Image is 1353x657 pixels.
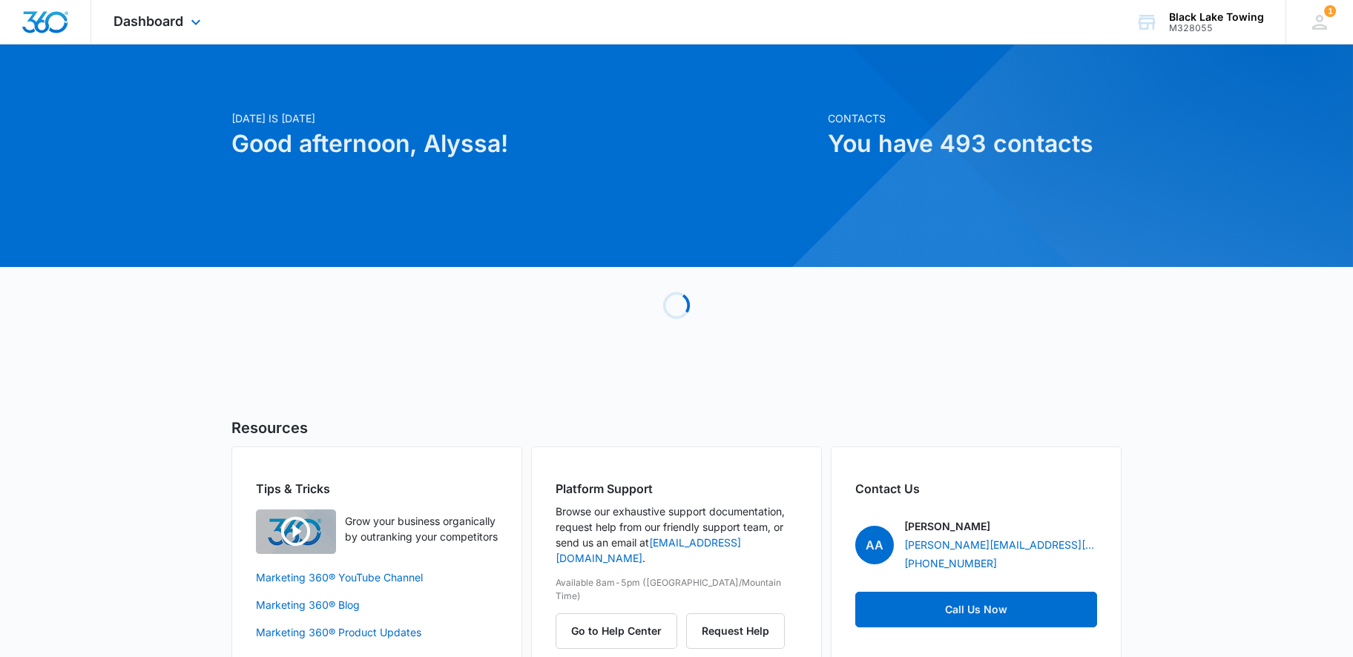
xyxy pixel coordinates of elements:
h1: You have 493 contacts [828,126,1122,162]
a: [PERSON_NAME][EMAIL_ADDRESS][DOMAIN_NAME] [904,537,1097,552]
h2: Tips & Tricks [256,480,498,498]
a: [PHONE_NUMBER] [904,555,997,571]
p: Contacts [828,110,1122,126]
div: account name [1169,11,1264,23]
button: Request Help [686,613,785,649]
a: Marketing 360® Product Updates [256,624,498,640]
button: Go to Help Center [556,613,677,649]
span: Dashboard [113,13,183,29]
p: Grow your business organically by outranking your competitors [345,513,498,544]
h5: Resources [231,417,1122,439]
div: account id [1169,23,1264,33]
div: notifications count [1324,5,1336,17]
a: Call Us Now [855,592,1097,627]
p: [DATE] is [DATE] [231,110,819,126]
img: Quick Overview Video [256,509,336,554]
p: Browse our exhaustive support documentation, request help from our friendly support team, or send... [556,504,797,566]
span: AA [855,526,894,564]
a: Marketing 360® YouTube Channel [256,569,498,585]
a: Go to Help Center [556,624,686,637]
a: Request Help [686,624,785,637]
span: 1 [1324,5,1336,17]
a: Marketing 360® Blog [256,597,498,613]
h1: Good afternoon, Alyssa! [231,126,819,162]
h2: Platform Support [556,480,797,498]
p: Available 8am-5pm ([GEOGRAPHIC_DATA]/Mountain Time) [556,576,797,603]
p: [PERSON_NAME] [904,518,990,534]
h2: Contact Us [855,480,1097,498]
